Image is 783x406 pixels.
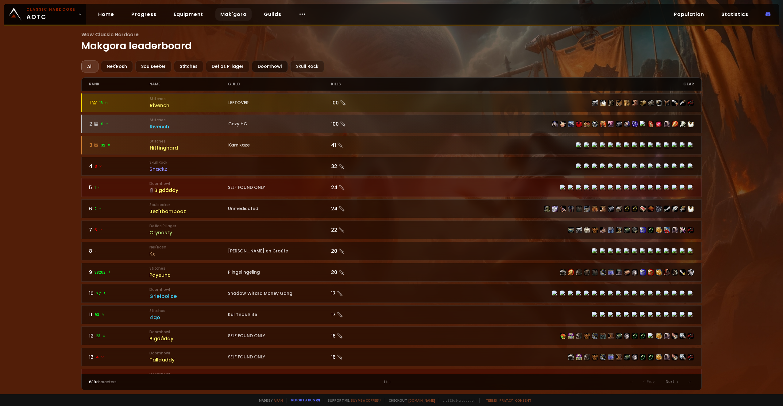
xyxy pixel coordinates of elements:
[150,139,228,144] small: Stitches
[228,269,331,275] div: Plingelingeling
[680,100,686,106] img: item-6448
[600,333,606,339] img: item-15157
[149,329,228,335] small: Doomhowl
[81,242,702,260] a: 8-Nek'RoshKx[PERSON_NAME] en Croûte20 item-15513item-6125item-2870item-6398item-14727item-6590ite...
[680,269,686,275] img: item-5191
[331,332,391,340] div: 16
[149,350,228,356] small: Doomhowl
[89,353,149,361] div: 13
[150,144,228,152] div: Hittinghard
[616,333,622,339] img: item-9428
[592,333,598,339] img: item-13117
[228,354,331,360] div: SELF FOUND ONLY
[664,206,670,212] img: item-17705
[150,102,228,109] div: Rîvench
[89,120,150,128] div: 2
[640,227,646,233] img: item-2933
[228,311,331,318] div: Kul Tiras Elite
[688,269,694,275] img: item-3137
[169,8,208,21] a: Equipment
[81,221,702,239] a: 75 Defias PillagerCrynasty22 item-4385item-10657item-148item-2041item-6468item-10410item-1121item...
[215,8,252,21] a: Mak'gora
[150,123,228,131] div: Rivench
[228,333,331,339] div: SELF FOUND ONLY
[680,227,686,233] img: item-890
[331,353,391,361] div: 16
[89,247,149,255] div: 8
[89,205,149,213] div: 6
[616,227,622,233] img: item-1121
[206,61,249,72] div: Defias Pillager
[515,398,531,403] a: Consent
[174,61,203,72] div: Stitches
[252,61,288,72] div: Doomhowl
[149,223,228,229] small: Defias Pillager
[385,398,435,403] span: Checkout
[81,157,702,176] a: 43 Skull RockSnackz32 item-10502item-12047item-14182item-9791item-6611item-9797item-6612item-6613...
[632,269,638,275] img: item-7690
[94,312,105,318] span: 93
[149,244,228,250] small: Nek'Rosh
[149,308,228,314] small: Stitches
[560,121,566,127] img: item-22403
[96,291,106,296] span: 77
[408,398,435,403] a: [DOMAIN_NAME]
[126,8,161,21] a: Progress
[600,269,606,275] img: item-6719
[624,227,630,233] img: item-15331
[592,269,598,275] img: item-7407
[560,333,566,339] img: item-10588
[81,61,98,72] div: All
[331,205,391,213] div: 24
[331,120,391,128] div: 100
[81,305,702,324] a: 1193 StitchesZiqoKul Tiras Elite17 item-12998item-6096item-2800item-2911item-12987item-4320item-1...
[672,354,678,360] img: item-7736
[331,78,391,91] div: kills
[486,398,497,403] a: Terms
[624,354,630,360] img: item-9428
[672,269,678,275] img: item-15225
[81,93,702,112] a: 118 StitchesRîvenchLEFTOVER100 item-1769item-5107item-3313item-14113item-5327item-11853item-14160...
[228,121,331,127] div: Cozy HC
[680,121,686,127] img: item-13938
[93,8,119,21] a: Home
[632,206,638,212] img: item-18500
[688,227,694,233] img: item-6469
[89,226,149,234] div: 7
[26,7,75,12] small: Classic Hardcore
[552,121,558,127] img: item-22267
[228,78,331,91] div: guild
[688,206,694,212] img: item-5976
[624,333,630,339] img: item-18238
[81,369,702,388] a: 1487 DoomhowlRelaylol16 item-4385item-6597item-6125item-6627item-6594item-13010item-15525item-130...
[89,379,240,385] div: characters
[149,202,228,208] small: Soulseeker
[331,162,391,170] div: 32
[499,398,513,403] a: Privacy
[640,206,646,212] img: item-19120
[608,227,614,233] img: item-10410
[584,121,590,127] img: item-19682
[584,206,590,212] img: item-16713
[89,141,150,149] div: 3
[608,354,614,360] img: item-9624
[89,290,149,297] div: 10
[150,96,228,102] small: Stitches
[94,206,102,212] span: 2
[600,121,606,127] img: item-19683
[81,178,702,197] a: 51DoomhowlBigdåddySELF FOUND ONLY24 item-10588item-13088item-10774item-4119item-13117item-15157it...
[600,100,606,106] img: item-5107
[632,100,638,106] img: item-11853
[149,181,228,186] small: Doomhowl
[688,354,694,360] img: item-4087
[672,227,678,233] img: item-2059
[228,184,331,191] div: SELF FOUND ONLY
[608,333,614,339] img: item-9885
[680,206,686,212] img: item-2100
[624,206,630,212] img: item-18500
[552,206,558,212] img: item-15411
[632,227,638,233] img: item-6586
[568,354,574,360] img: item-7413
[331,290,391,297] div: 17
[688,100,694,106] img: item-6469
